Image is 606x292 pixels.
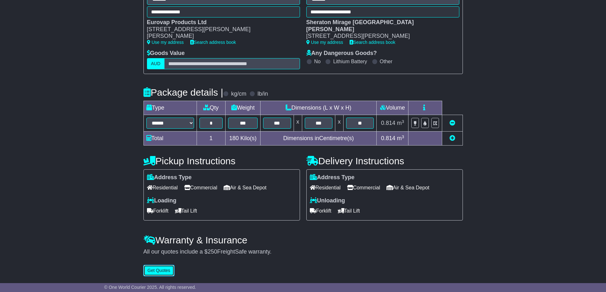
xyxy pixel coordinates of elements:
[143,101,197,115] td: Type
[387,183,429,193] span: Air & Sea Depot
[147,206,169,216] span: Forklift
[310,174,355,181] label: Address Type
[377,101,408,115] td: Volume
[143,248,463,255] div: All our quotes include a $ FreightSafe warranty.
[449,120,455,126] a: Remove this item
[147,197,177,204] label: Loading
[314,58,321,65] label: No
[175,206,197,216] span: Tail Lift
[306,19,453,33] div: Sheraton Mirage [GEOGRAPHIC_DATA][PERSON_NAME]
[261,132,377,146] td: Dimensions in Centimetre(s)
[310,183,341,193] span: Residential
[143,132,197,146] td: Total
[310,206,331,216] span: Forklift
[143,87,223,98] h4: Package details |
[294,115,302,132] td: x
[402,134,404,139] sup: 3
[397,135,404,141] span: m
[143,265,175,276] button: Get Quotes
[449,135,455,141] a: Add new item
[257,91,268,98] label: lb/in
[310,197,345,204] label: Unloading
[261,101,377,115] td: Dimensions (L x W x H)
[381,135,395,141] span: 0.814
[380,58,393,65] label: Other
[306,156,463,166] h4: Delivery Instructions
[397,120,404,126] span: m
[350,40,395,45] a: Search address book
[402,119,404,124] sup: 3
[143,156,300,166] h4: Pickup Instructions
[381,120,395,126] span: 0.814
[231,91,246,98] label: kg/cm
[147,26,294,33] div: [STREET_ADDRESS][PERSON_NAME]
[335,115,343,132] td: x
[197,101,226,115] td: Qty
[143,235,463,245] h4: Warranty & Insurance
[147,58,165,69] label: AUD
[147,19,294,26] div: Eurovap Products Ltd
[226,101,261,115] td: Weight
[147,33,294,40] div: [PERSON_NAME]
[147,40,184,45] a: Use my address
[224,183,267,193] span: Air & Sea Depot
[229,135,239,141] span: 180
[306,33,453,40] div: [STREET_ADDRESS][PERSON_NAME]
[208,248,217,255] span: 250
[147,183,178,193] span: Residential
[347,183,380,193] span: Commercial
[184,183,217,193] span: Commercial
[190,40,236,45] a: Search address book
[147,174,192,181] label: Address Type
[333,58,367,65] label: Lithium Battery
[338,206,360,216] span: Tail Lift
[306,50,377,57] label: Any Dangerous Goods?
[306,40,343,45] a: Use my address
[197,132,226,146] td: 1
[104,285,196,290] span: © One World Courier 2025. All rights reserved.
[147,50,185,57] label: Goods Value
[226,132,261,146] td: Kilo(s)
